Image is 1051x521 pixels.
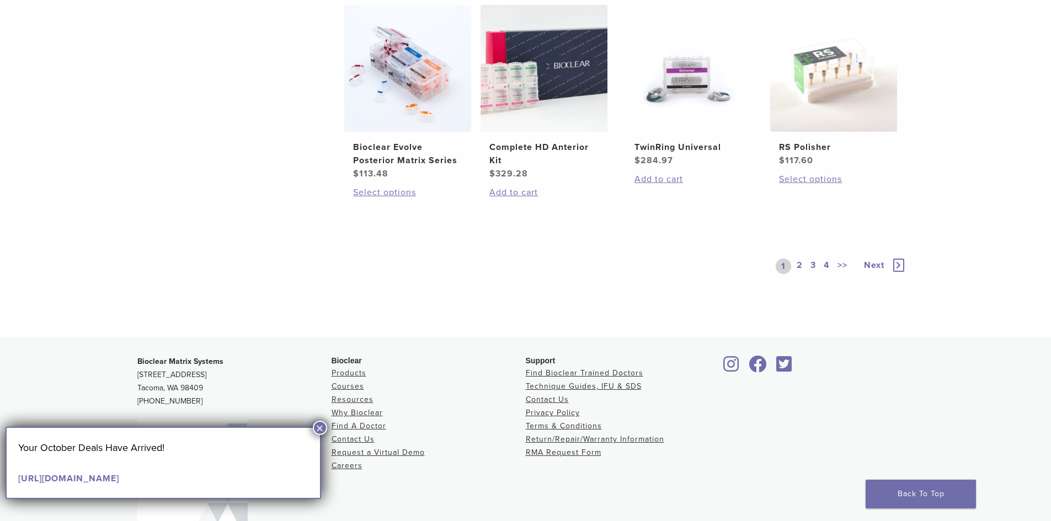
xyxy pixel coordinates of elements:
span: $ [489,168,495,179]
a: 1 [776,259,791,274]
a: Bioclear [773,362,796,373]
span: $ [779,155,785,166]
strong: Bioclear Matrix Systems [137,357,223,366]
a: 4 [821,259,832,274]
p: Your October Deals Have Arrived! [18,439,308,456]
bdi: 113.48 [353,168,388,179]
h2: Complete HD Anterior Kit [489,141,599,167]
a: Select options for “RS Polisher” [779,173,888,186]
a: Bioclear Evolve Posterior Matrix SeriesBioclear Evolve Posterior Matrix Series $113.48 [344,5,472,180]
a: Return/Repair/Warranty Information [526,434,664,444]
a: Privacy Policy [526,408,580,417]
span: Bioclear [332,356,362,365]
a: 2 [794,259,805,274]
span: Support [526,356,556,365]
a: Resources [332,395,374,404]
a: Contact Us [332,434,375,444]
h2: Bioclear Evolve Posterior Matrix Series [353,141,462,167]
a: Add to cart: “Complete HD Anterior Kit” [489,186,599,199]
img: TwinRing Universal [626,5,753,132]
a: [URL][DOMAIN_NAME] [18,473,119,484]
a: Complete HD Anterior KitComplete HD Anterior Kit $329.28 [480,5,609,180]
p: [STREET_ADDRESS] Tacoma, WA 98409 [PHONE_NUMBER] [137,355,332,408]
a: TwinRing UniversalTwinRing Universal $284.97 [625,5,754,167]
button: Close [313,421,327,435]
img: Complete HD Anterior Kit [481,5,607,132]
a: Add to cart: “TwinRing Universal” [634,173,744,186]
a: RMA Request Form [526,448,601,457]
a: Bioclear [720,362,743,373]
a: >> [835,259,850,274]
a: Contact Us [526,395,569,404]
a: Bioclear [745,362,771,373]
bdi: 329.28 [489,168,528,179]
span: Next [864,260,884,271]
img: Bioclear Evolve Posterior Matrix Series [344,5,471,132]
a: Find A Doctor [332,421,386,431]
a: Why Bioclear [332,408,383,417]
img: RS Polisher [770,5,897,132]
a: Courses [332,382,364,391]
a: Find Bioclear Trained Doctors [526,368,643,378]
a: Products [332,368,366,378]
a: 3 [808,259,818,274]
span: $ [353,168,359,179]
a: Select options for “Bioclear Evolve Posterior Matrix Series” [353,186,462,199]
a: Terms & Conditions [526,421,602,431]
a: Careers [332,461,362,470]
h2: TwinRing Universal [634,141,744,154]
a: Request a Virtual Demo [332,448,425,457]
bdi: 117.60 [779,155,813,166]
a: RS PolisherRS Polisher $117.60 [770,5,898,167]
a: Back To Top [866,480,976,508]
h2: RS Polisher [779,141,888,154]
bdi: 284.97 [634,155,673,166]
span: $ [634,155,641,166]
a: Technique Guides, IFU & SDS [526,382,642,391]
